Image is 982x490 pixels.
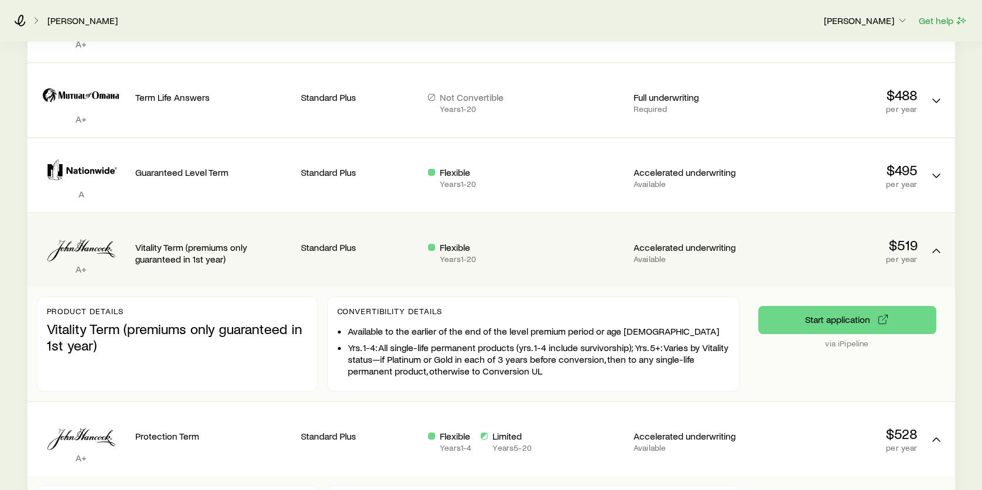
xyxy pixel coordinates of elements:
p: Guaranteed Level Term [135,166,292,178]
p: A+ [37,263,126,275]
a: [PERSON_NAME] [47,15,118,26]
p: Standard Plus [301,241,419,253]
p: Years 1 - 20 [440,254,476,264]
p: per year [761,179,918,189]
p: Convertibility Details [337,307,730,316]
p: Accelerated underwriting [634,241,751,253]
p: Full underwriting [634,91,751,103]
p: Required [634,104,751,114]
p: Years 5 - 20 [492,443,531,452]
p: per year [761,443,918,452]
p: Product details [47,307,308,316]
p: Vitality Term (premiums only guaranteed in 1st year) [135,241,292,265]
p: Flexible [440,430,471,442]
p: via iPipeline [758,339,936,348]
p: Flexible [440,166,476,178]
p: $519 [761,237,918,253]
p: [PERSON_NAME] [824,15,908,26]
p: Accelerated underwriting [634,430,751,442]
p: per year [761,104,918,114]
p: $488 [761,87,918,103]
p: Standard Plus [301,91,419,103]
p: Term Life Answers [135,91,292,103]
p: Years 1 - 4 [440,443,471,452]
p: Not Convertible [440,91,504,103]
p: Limited [492,430,531,442]
p: A+ [37,113,126,125]
p: Flexible [440,241,476,253]
p: per year [761,254,918,264]
p: Years 1 - 20 [440,179,476,189]
p: Years 1 - 20 [440,104,504,114]
p: A+ [37,452,126,464]
p: $528 [761,426,918,442]
p: Available [634,179,751,189]
li: Available to the earlier of the end of the level premium period or age [DEMOGRAPHIC_DATA] [348,325,730,337]
button: [PERSON_NAME] [823,14,909,28]
p: A+ [37,38,126,50]
p: Standard Plus [301,430,419,442]
p: Available [634,443,751,452]
p: Protection Term [135,430,292,442]
p: Vitality Term (premiums only guaranteed in 1st year) [47,321,308,353]
button: via iPipeline [758,306,936,334]
p: Accelerated underwriting [634,166,751,178]
button: Get help [918,14,968,28]
li: Yrs. 1-4: All single-life permanent products (yrs. 1-4 include survivorship); Yrs. 5+: Varies by ... [348,342,730,377]
p: Available [634,254,751,264]
p: Standard Plus [301,166,419,178]
p: A [37,188,126,200]
p: $495 [761,162,918,178]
